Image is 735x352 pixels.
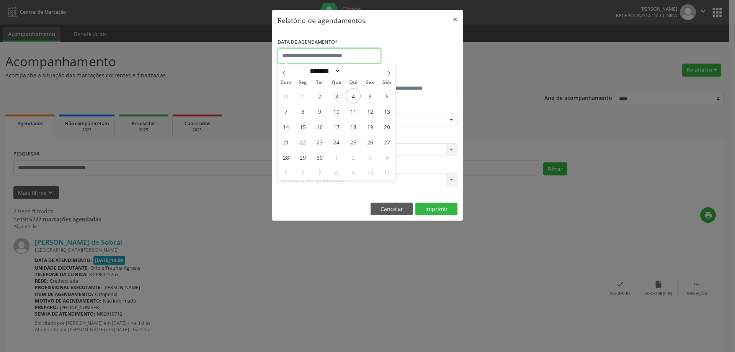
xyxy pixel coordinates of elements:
span: Setembro 30, 2025 [312,150,327,165]
button: Close [448,10,463,29]
span: Setembro 22, 2025 [295,134,310,149]
label: ATÉ [369,69,457,81]
span: Setembro 3, 2025 [329,88,344,103]
span: Qua [328,80,345,85]
span: Outubro 3, 2025 [363,150,377,165]
input: Year [341,67,366,75]
span: Setembro 28, 2025 [278,150,293,165]
span: Setembro 24, 2025 [329,134,344,149]
span: Ter [311,80,328,85]
span: Setembro 1, 2025 [295,88,310,103]
span: Setembro 14, 2025 [278,119,293,134]
span: Sáb [379,80,395,85]
span: Outubro 4, 2025 [379,150,394,165]
select: Month [307,67,341,75]
span: Setembro 7, 2025 [278,104,293,119]
button: Imprimir [415,203,457,216]
span: Setembro 17, 2025 [329,119,344,134]
span: Setembro 23, 2025 [312,134,327,149]
span: Outubro 9, 2025 [346,165,361,180]
label: DATA DE AGENDAMENTO [278,36,338,48]
span: Outubro 6, 2025 [295,165,310,180]
span: Setembro 11, 2025 [346,104,361,119]
span: Setembro 10, 2025 [329,104,344,119]
span: Setembro 25, 2025 [346,134,361,149]
span: Setembro 12, 2025 [363,104,377,119]
span: Outubro 8, 2025 [329,165,344,180]
span: Outubro 7, 2025 [312,165,327,180]
span: Setembro 21, 2025 [278,134,293,149]
span: Outubro 5, 2025 [278,165,293,180]
span: Setembro 29, 2025 [295,150,310,165]
span: Setembro 4, 2025 [346,88,361,103]
span: Setembro 6, 2025 [379,88,394,103]
span: Setembro 16, 2025 [312,119,327,134]
span: Seg [294,80,311,85]
span: Setembro 18, 2025 [346,119,361,134]
span: Sex [362,80,379,85]
span: Setembro 27, 2025 [379,134,394,149]
span: Agosto 31, 2025 [278,88,293,103]
span: Outubro 11, 2025 [379,165,394,180]
span: Outubro 10, 2025 [363,165,377,180]
span: Outubro 1, 2025 [329,150,344,165]
span: Setembro 19, 2025 [363,119,377,134]
span: Setembro 26, 2025 [363,134,377,149]
span: Setembro 8, 2025 [295,104,310,119]
span: Setembro 5, 2025 [363,88,377,103]
span: Setembro 20, 2025 [379,119,394,134]
h5: Relatório de agendamentos [278,15,365,25]
span: Setembro 15, 2025 [295,119,310,134]
span: Qui [345,80,362,85]
span: Setembro 2, 2025 [312,88,327,103]
span: Outubro 2, 2025 [346,150,361,165]
span: Dom [278,80,294,85]
button: Cancelar [371,203,413,216]
span: Setembro 9, 2025 [312,104,327,119]
span: Setembro 13, 2025 [379,104,394,119]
